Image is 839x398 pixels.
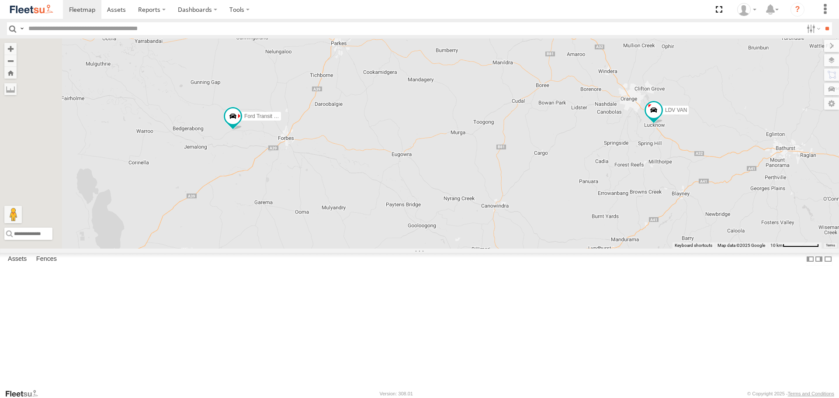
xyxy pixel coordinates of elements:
[3,253,31,266] label: Assets
[380,391,413,396] div: Version: 308.01
[9,3,54,15] img: fleetsu-logo-horizontal.svg
[734,3,759,16] div: Stephanie Renton
[4,43,17,55] button: Zoom in
[18,22,25,35] label: Search Query
[768,242,822,249] button: Map Scale: 10 km per 79 pixels
[824,97,839,110] label: Map Settings
[747,391,834,396] div: © Copyright 2025 -
[32,253,61,266] label: Fences
[675,242,712,249] button: Keyboard shortcuts
[788,391,834,396] a: Terms and Conditions
[815,253,823,266] label: Dock Summary Table to the Right
[4,55,17,67] button: Zoom out
[4,83,17,95] label: Measure
[665,107,687,114] span: LDV VAN
[4,206,22,223] button: Drag Pegman onto the map to open Street View
[803,22,822,35] label: Search Filter Options
[824,253,832,266] label: Hide Summary Table
[790,3,804,17] i: ?
[4,67,17,79] button: Zoom Home
[770,243,783,248] span: 10 km
[806,253,815,266] label: Dock Summary Table to the Left
[826,243,835,247] a: Terms (opens in new tab)
[718,243,765,248] span: Map data ©2025 Google
[5,389,45,398] a: Visit our Website
[244,114,285,120] span: Ford Transit 2019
